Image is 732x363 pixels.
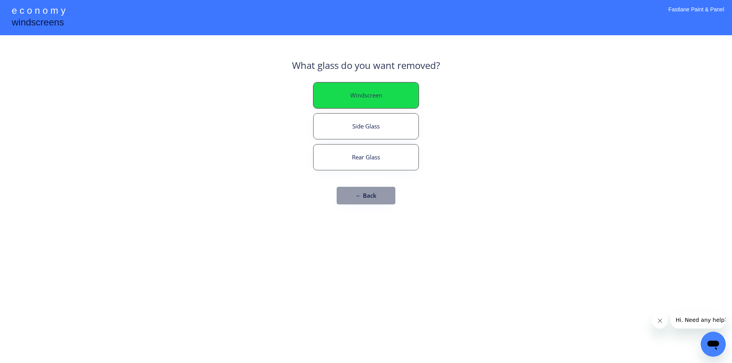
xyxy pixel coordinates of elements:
div: What glass do you want removed? [292,59,440,76]
button: ← Back [337,187,395,204]
div: Fastlane Paint & Panel [669,6,724,23]
button: Windscreen [313,82,419,108]
iframe: Close message [652,313,668,329]
button: Rear Glass [313,144,419,170]
div: e c o n o m y [12,4,65,19]
span: Hi. Need any help? [5,5,56,12]
iframe: Message from company [671,311,726,329]
iframe: Button to launch messaging window [701,332,726,357]
button: Side Glass [313,113,419,139]
div: windscreens [12,16,64,31]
